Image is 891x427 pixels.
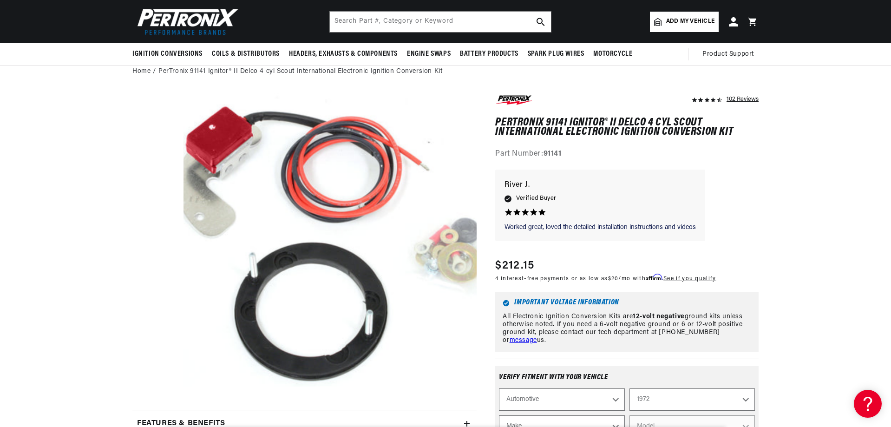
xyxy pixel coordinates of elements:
[132,93,477,391] media-gallery: Gallery Viewer
[702,43,759,66] summary: Product Support
[608,276,619,282] span: $20
[289,49,398,59] span: Headers, Exhausts & Components
[407,49,451,59] span: Engine Swaps
[510,337,537,344] a: message
[330,12,551,32] input: Search Part #, Category or Keyword
[504,179,696,192] p: River J.
[633,313,685,320] strong: 12-volt negative
[132,49,203,59] span: Ignition Conversions
[499,388,624,411] select: Ride Type
[650,12,719,32] a: Add my vehicle
[495,257,534,274] span: $212.15
[212,49,280,59] span: Coils & Distributors
[666,17,714,26] span: Add my vehicle
[503,313,751,344] p: All Electronic Ignition Conversion Kits are ground kits unless otherwise noted. If you need a 6-v...
[593,49,632,59] span: Motorcycle
[495,118,759,137] h1: PerTronix 91141 Ignitor® II Delco 4 cyl Scout International Electronic Ignition Conversion Kit
[516,193,556,204] span: Verified Buyer
[495,274,716,283] p: 4 interest-free payments or as low as /mo with .
[132,6,239,38] img: Pertronix
[132,66,759,77] nav: breadcrumbs
[402,43,455,65] summary: Engine Swaps
[207,43,284,65] summary: Coils & Distributors
[629,388,755,411] select: Year
[727,93,759,105] div: 102 Reviews
[663,276,716,282] a: See if you qualify - Learn more about Affirm Financing (opens in modal)
[132,66,151,77] a: Home
[702,49,754,59] span: Product Support
[589,43,637,65] summary: Motorcycle
[499,374,755,388] div: Verify fitment with your vehicle
[132,43,207,65] summary: Ignition Conversions
[455,43,523,65] summary: Battery Products
[495,148,759,160] div: Part Number:
[523,43,589,65] summary: Spark Plug Wires
[284,43,402,65] summary: Headers, Exhausts & Components
[158,66,442,77] a: PerTronix 91141 Ignitor® II Delco 4 cyl Scout International Electronic Ignition Conversion Kit
[646,274,662,281] span: Affirm
[504,223,696,232] p: Worked great, loved the detailed installation instructions and videos
[528,49,584,59] span: Spark Plug Wires
[544,150,562,158] strong: 91141
[460,49,518,59] span: Battery Products
[503,300,751,307] h6: Important Voltage Information
[531,12,551,32] button: search button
